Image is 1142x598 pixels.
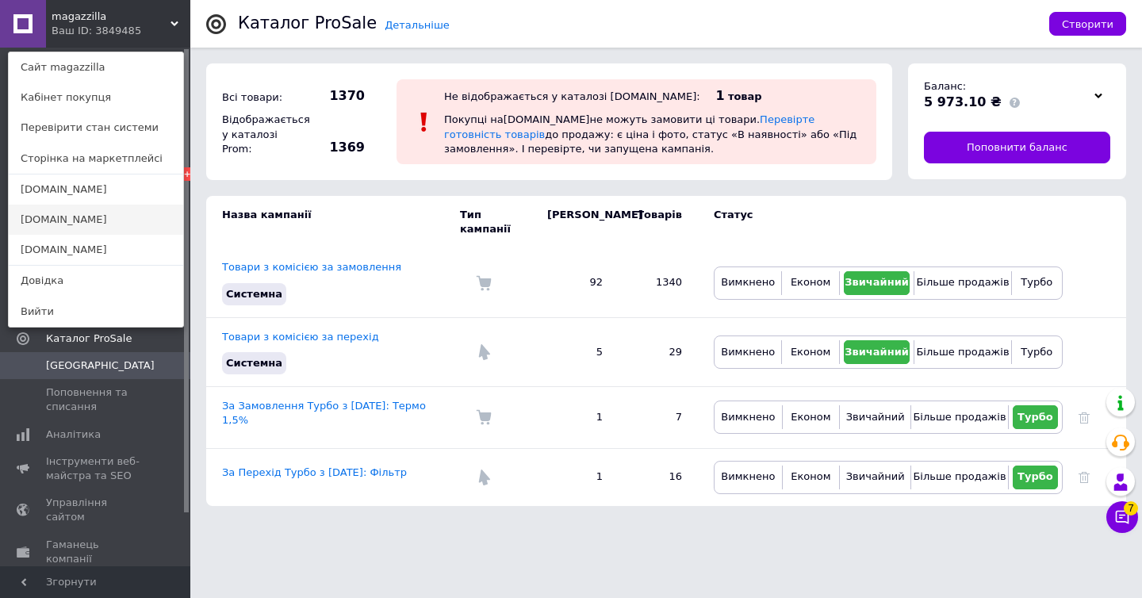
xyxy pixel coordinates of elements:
[916,346,1009,358] span: Більше продажів
[444,113,856,154] span: Покупці на [DOMAIN_NAME] не можуть замовити ці товари. до продажу: є ціна і фото, статус «В наявн...
[719,271,777,295] button: Вимкнено
[218,109,305,160] div: Відображається у каталозі Prom:
[9,235,183,265] a: [DOMAIN_NAME]
[46,385,147,414] span: Поповнення та списання
[46,496,147,524] span: Управління сайтом
[619,248,698,317] td: 1340
[619,387,698,448] td: 7
[719,340,777,364] button: Вимкнено
[460,196,531,248] td: Тип кампанії
[52,10,171,24] span: magazzilla
[844,466,906,489] button: Звичайний
[845,346,909,358] span: Звичайний
[844,405,906,429] button: Звичайний
[531,317,619,386] td: 5
[1017,470,1053,482] span: Турбо
[46,538,147,566] span: Гаманець компанії
[1049,12,1126,36] button: Створити
[1106,501,1138,533] button: Чат з покупцем7
[9,266,183,296] a: Довідка
[1016,340,1058,364] button: Турбо
[226,288,282,300] span: Системна
[476,275,492,291] img: Комісія за замовлення
[844,340,910,364] button: Звичайний
[918,271,1006,295] button: Більше продажів
[924,80,966,92] span: Баланс:
[716,88,725,103] span: 1
[9,297,183,327] a: Вийти
[791,346,830,358] span: Економ
[9,82,183,113] a: Кабінет покупця
[46,358,155,373] span: [GEOGRAPHIC_DATA]
[846,470,905,482] span: Звичайний
[444,113,814,140] a: Перевірте готовність товарів
[719,466,778,489] button: Вимкнено
[9,205,183,235] a: [DOMAIN_NAME]
[918,340,1006,364] button: Більше продажів
[791,276,830,288] span: Економ
[844,271,910,295] button: Звичайний
[1017,411,1053,423] span: Турбо
[46,427,101,442] span: Аналітика
[385,19,450,31] a: Детальніше
[9,174,183,205] a: [DOMAIN_NAME]
[206,196,460,248] td: Назва кампанії
[476,409,492,425] img: Комісія за замовлення
[222,331,379,343] a: Товари з комісією за перехід
[222,261,401,273] a: Товари з комісією за замовлення
[218,86,305,109] div: Всі товари:
[412,110,436,134] img: :exclamation:
[721,276,775,288] span: Вимкнено
[915,405,1003,429] button: Більше продажів
[1079,470,1090,482] a: Видалити
[721,346,775,358] span: Вимкнено
[619,196,698,248] td: Товарів
[791,470,830,482] span: Економ
[786,271,834,295] button: Економ
[728,90,762,102] span: товар
[9,113,183,143] a: Перевірити стан системи
[531,196,619,248] td: [PERSON_NAME]
[1079,411,1090,423] a: Видалити
[787,405,835,429] button: Економ
[913,470,1006,482] span: Більше продажів
[916,276,1009,288] span: Більше продажів
[913,411,1006,423] span: Більше продажів
[52,24,118,38] div: Ваш ID: 3849485
[619,448,698,506] td: 16
[309,139,365,156] span: 1369
[1013,405,1058,429] button: Турбо
[476,344,492,360] img: Комісія за перехід
[787,466,835,489] button: Економ
[846,411,905,423] span: Звичайний
[309,87,365,105] span: 1370
[46,332,132,346] span: Каталог ProSale
[915,466,1003,489] button: Більше продажів
[791,411,830,423] span: Економ
[1124,501,1138,516] span: 7
[531,387,619,448] td: 1
[1013,466,1058,489] button: Турбо
[222,400,426,426] a: За Замовлення Турбо з [DATE]: Термо 1,5%
[444,90,700,102] div: Не відображається у каталозі [DOMAIN_NAME]:
[46,454,147,483] span: Інструменти веб-майстра та SEO
[226,357,282,369] span: Системна
[786,340,834,364] button: Економ
[1021,346,1052,358] span: Турбо
[967,140,1067,155] span: Поповнити баланс
[1021,276,1052,288] span: Турбо
[721,470,775,482] span: Вимкнено
[698,196,1063,248] td: Статус
[9,52,183,82] a: Сайт magazzilla
[9,144,183,174] a: Сторінка на маркетплейсі
[721,411,775,423] span: Вимкнено
[531,448,619,506] td: 1
[719,405,778,429] button: Вимкнено
[1062,18,1113,30] span: Створити
[619,317,698,386] td: 29
[238,15,377,32] div: Каталог ProSale
[531,248,619,317] td: 92
[476,470,492,485] img: Комісія за перехід
[924,132,1110,163] a: Поповнити баланс
[845,276,909,288] span: Звичайний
